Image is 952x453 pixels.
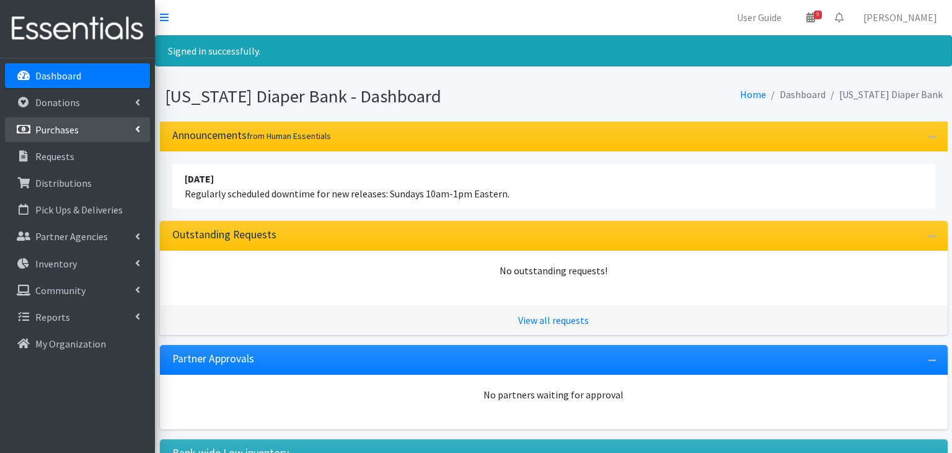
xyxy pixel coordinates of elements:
[5,251,150,276] a: Inventory
[35,177,92,189] p: Distributions
[35,150,74,163] p: Requests
[5,117,150,142] a: Purchases
[5,171,150,195] a: Distributions
[5,331,150,356] a: My Organization
[35,204,123,216] p: Pick Ups & Deliveries
[35,123,79,136] p: Purchases
[247,130,331,141] small: from Human Essentials
[727,5,791,30] a: User Guide
[5,144,150,169] a: Requests
[518,314,589,326] a: View all requests
[172,164,935,209] li: Regularly scheduled downtime for new releases: Sundays 10am-1pm Eastern.
[185,173,214,185] strong: [DATE]
[5,224,150,249] a: Partner Agencies
[35,230,108,243] p: Partner Agencies
[5,90,150,115] a: Donations
[814,11,822,19] span: 9
[35,258,77,270] p: Inventory
[165,86,549,107] h1: [US_STATE] Diaper Bank - Dashboard
[5,278,150,303] a: Community
[172,228,276,241] h3: Outstanding Requests
[172,129,331,142] h3: Announcements
[35,96,80,109] p: Donations
[853,5,947,30] a: [PERSON_NAME]
[35,338,106,350] p: My Organization
[35,284,86,297] p: Community
[740,88,766,101] a: Home
[172,263,935,278] div: No outstanding requests!
[5,305,150,330] a: Reports
[172,387,935,402] div: No partners waiting for approval
[5,197,150,222] a: Pick Ups & Deliveries
[35,311,70,323] p: Reports
[155,35,952,66] div: Signed in successfully.
[5,63,150,88] a: Dashboard
[766,86,826,104] li: Dashboard
[796,5,825,30] a: 9
[35,70,81,82] p: Dashboard
[826,86,943,104] li: [US_STATE] Diaper Bank
[5,8,150,50] img: HumanEssentials
[172,352,254,366] h3: Partner Approvals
